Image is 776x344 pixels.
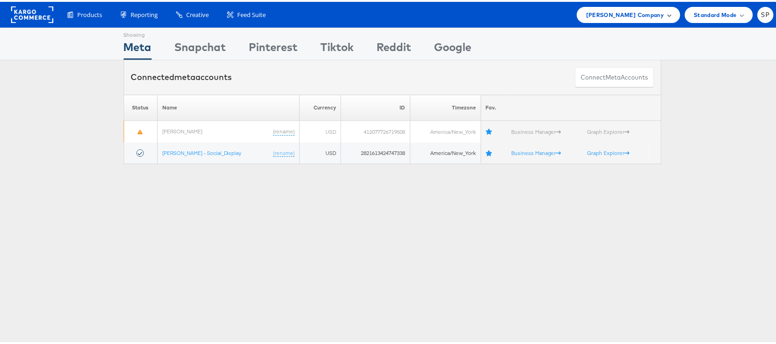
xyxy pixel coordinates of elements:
th: Status [124,93,157,119]
td: America/New_York [410,119,481,141]
th: ID [341,93,410,119]
th: Timezone [410,93,481,119]
span: Creative [186,9,209,17]
a: Graph Explorer [588,126,630,133]
th: Currency [300,93,341,119]
td: 2821613424747338 [341,141,410,162]
div: Google [434,37,472,58]
a: [PERSON_NAME] [162,126,202,133]
a: [PERSON_NAME] - Social_Display [162,148,242,155]
div: Tiktok [321,37,354,58]
span: SP [761,10,770,16]
div: Snapchat [175,37,226,58]
button: ConnectmetaAccounts [575,65,654,86]
a: (rename) [273,148,295,155]
a: Graph Explorer [588,148,630,155]
div: Meta [124,37,152,58]
th: Name [157,93,300,119]
span: Products [77,9,102,17]
div: Connected accounts [131,69,232,81]
span: meta [175,70,196,80]
div: Showing [124,26,152,37]
a: Business Manager [511,126,561,133]
span: [PERSON_NAME] Company [586,8,664,18]
span: Feed Suite [237,9,266,17]
a: (rename) [273,126,295,134]
td: America/New_York [410,141,481,162]
div: Reddit [377,37,411,58]
td: USD [300,141,341,162]
div: Pinterest [249,37,298,58]
span: Reporting [131,9,158,17]
td: USD [300,119,341,141]
span: meta [606,71,621,80]
td: 412077726719508 [341,119,410,141]
span: Standard Mode [694,8,737,18]
a: Business Manager [511,148,561,155]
